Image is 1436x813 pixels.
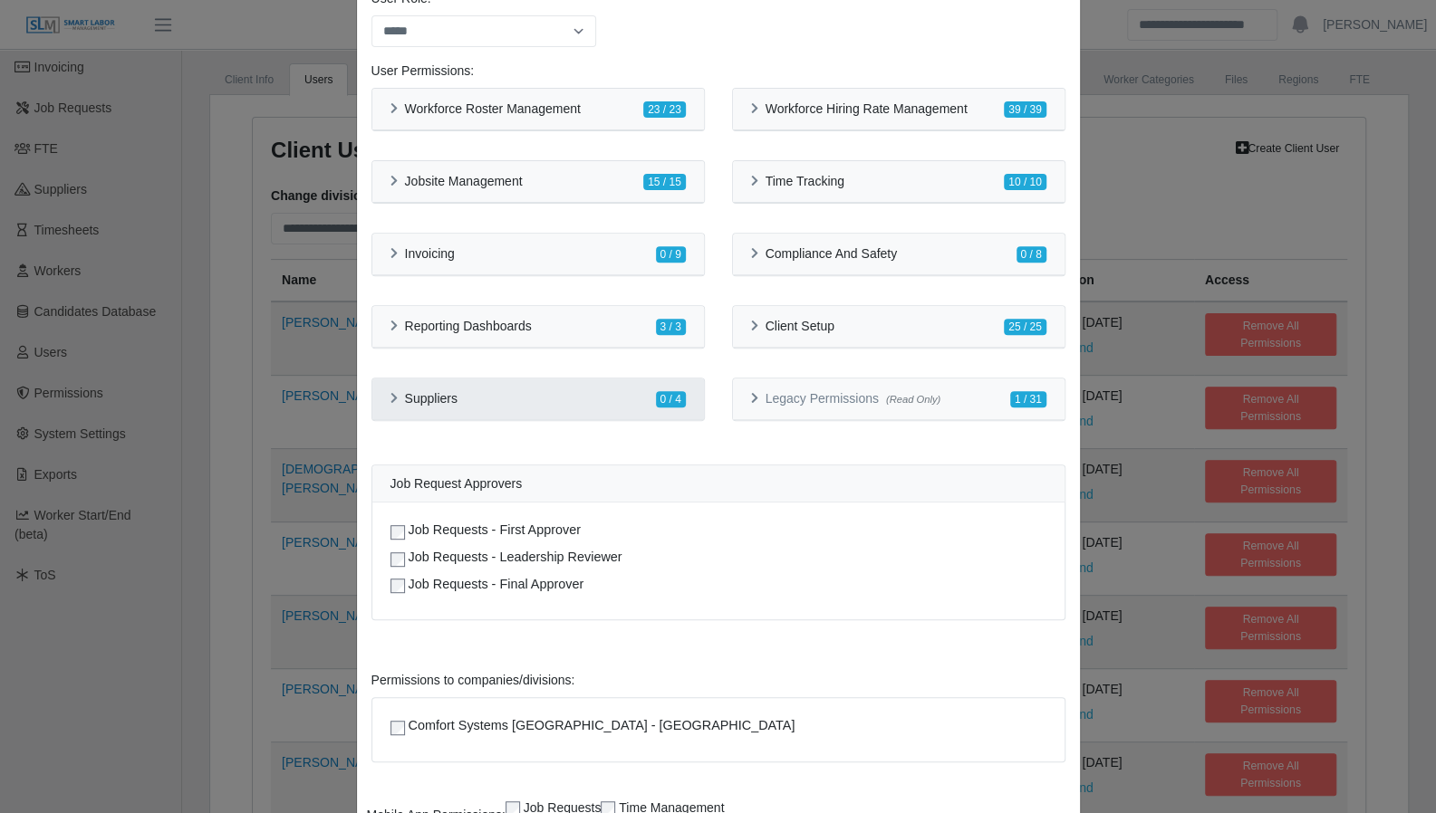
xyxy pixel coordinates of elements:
h6: Suppliers [405,391,458,406]
label: Permissions to companies/divisions: [371,671,575,690]
h6: Job Request Approvers [390,476,1046,492]
h6: Legacy Permissions [766,391,941,406]
span: 0 / 9 [656,246,686,263]
span: 1 / 31 [1010,391,1046,407]
span: 15 / 15 [643,174,685,190]
label: Job Requests - Final Approver [409,575,584,595]
h6: Reporting Dashboards [405,319,532,334]
h6: Client Setup [766,319,834,334]
span: 39 / 39 [1004,101,1046,118]
span: (Read Only) [886,394,940,405]
label: User Permissions: [371,62,475,81]
span: 0 / 4 [656,391,686,407]
span: 3 / 3 [656,319,686,335]
span: 23 / 23 [643,101,685,118]
span: 0 / 8 [1017,246,1046,263]
label: Job Requests - First Approver [409,521,581,540]
h6: Jobsite Management [405,174,523,189]
h6: Workforce Roster Management [405,101,581,117]
h6: Invoicing [405,246,455,262]
h6: Compliance And Safety [766,246,898,262]
span: 10 / 10 [1004,174,1046,190]
h6: Time Tracking [766,174,844,189]
h6: Workforce Hiring Rate Management [766,101,968,117]
span: 25 / 25 [1004,319,1046,335]
label: Job Requests - Leadership Reviewer [409,548,622,568]
label: Comfort Systems [GEOGRAPHIC_DATA] - [GEOGRAPHIC_DATA] [409,716,795,736]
